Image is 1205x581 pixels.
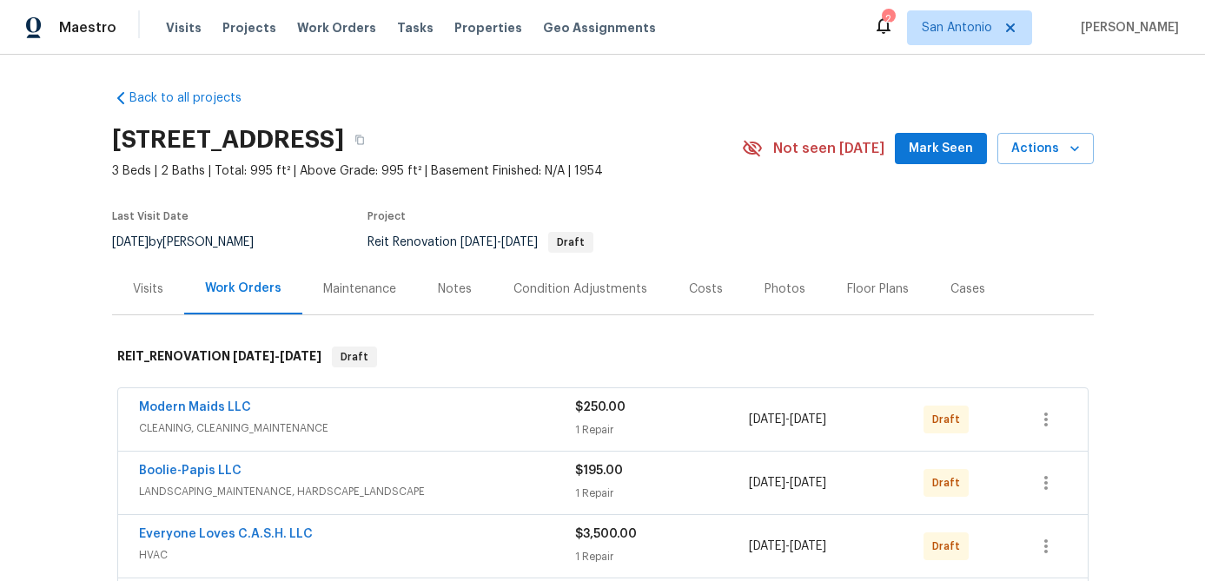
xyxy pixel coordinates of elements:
[895,133,987,165] button: Mark Seen
[117,347,321,367] h6: REIT_RENOVATION
[932,474,967,492] span: Draft
[749,474,826,492] span: -
[112,236,149,248] span: [DATE]
[438,281,472,298] div: Notes
[367,236,593,248] span: Reit Renovation
[367,211,406,221] span: Project
[932,538,967,555] span: Draft
[205,280,281,297] div: Work Orders
[575,548,750,565] div: 1 Repair
[773,140,884,157] span: Not seen [DATE]
[550,237,592,248] span: Draft
[112,162,742,180] span: 3 Beds | 2 Baths | Total: 995 ft² | Above Grade: 995 ft² | Basement Finished: N/A | 1954
[882,10,894,28] div: 2
[932,411,967,428] span: Draft
[297,19,376,36] span: Work Orders
[575,485,750,502] div: 1 Repair
[112,232,275,253] div: by [PERSON_NAME]
[334,348,375,366] span: Draft
[133,281,163,298] div: Visits
[950,281,985,298] div: Cases
[139,546,575,564] span: HVAC
[513,281,647,298] div: Condition Adjustments
[765,281,805,298] div: Photos
[575,465,623,477] span: $195.00
[454,19,522,36] span: Properties
[909,138,973,160] span: Mark Seen
[749,413,785,426] span: [DATE]
[575,421,750,439] div: 1 Repair
[166,19,202,36] span: Visits
[997,133,1094,165] button: Actions
[139,528,313,540] a: Everyone Loves C.A.S.H. LLC
[501,236,538,248] span: [DATE]
[323,281,396,298] div: Maintenance
[112,89,279,107] a: Back to all projects
[847,281,909,298] div: Floor Plans
[749,538,826,555] span: -
[460,236,538,248] span: -
[139,465,242,477] a: Boolie-Papis LLC
[233,350,321,362] span: -
[922,19,992,36] span: San Antonio
[749,477,785,489] span: [DATE]
[344,124,375,155] button: Copy Address
[1011,138,1080,160] span: Actions
[790,540,826,552] span: [DATE]
[689,281,723,298] div: Costs
[233,350,275,362] span: [DATE]
[280,350,321,362] span: [DATE]
[460,236,497,248] span: [DATE]
[139,419,575,437] span: CLEANING, CLEANING_MAINTENANCE
[790,413,826,426] span: [DATE]
[397,22,434,34] span: Tasks
[139,401,251,413] a: Modern Maids LLC
[222,19,276,36] span: Projects
[1074,19,1179,36] span: [PERSON_NAME]
[59,19,116,36] span: Maestro
[112,211,189,221] span: Last Visit Date
[543,19,656,36] span: Geo Assignments
[749,540,785,552] span: [DATE]
[790,477,826,489] span: [DATE]
[112,131,344,149] h2: [STREET_ADDRESS]
[575,401,626,413] span: $250.00
[575,528,637,540] span: $3,500.00
[749,411,826,428] span: -
[112,329,1094,385] div: REIT_RENOVATION [DATE]-[DATE]Draft
[139,483,575,500] span: LANDSCAPING_MAINTENANCE, HARDSCAPE_LANDSCAPE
